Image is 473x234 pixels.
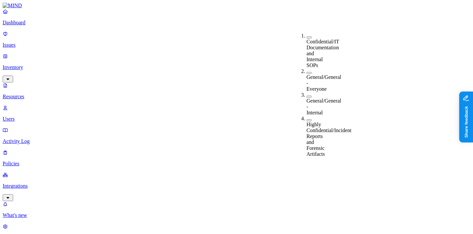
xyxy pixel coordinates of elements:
[3,138,470,144] p: Activity Log
[3,31,470,48] a: Issues
[306,98,341,115] label: General/General - Internal
[3,20,470,26] p: Dashboard
[459,92,473,143] iframe: Marker.io feedback button
[3,53,470,82] a: Inventory
[3,150,470,167] a: Policies
[3,127,470,144] a: Activity Log
[3,9,470,26] a: Dashboard
[3,116,470,122] p: Users
[3,3,22,9] img: MIND
[3,64,470,70] p: Inventory
[3,161,470,167] p: Policies
[3,94,470,100] p: Resources
[3,82,470,100] a: Resources
[306,74,341,92] label: General/General - Everyone
[306,39,339,68] label: Confidential/IT Documentation and Internal SOPs
[3,42,470,48] p: Issues
[306,122,351,157] label: Highly Confidential/Incident Reports and Forensic Artifacts
[3,105,470,122] a: Users
[3,172,470,200] a: Integrations
[3,3,470,9] a: MIND
[3,183,470,189] p: Integrations
[3,201,470,218] a: What's new
[3,212,470,218] p: What's new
